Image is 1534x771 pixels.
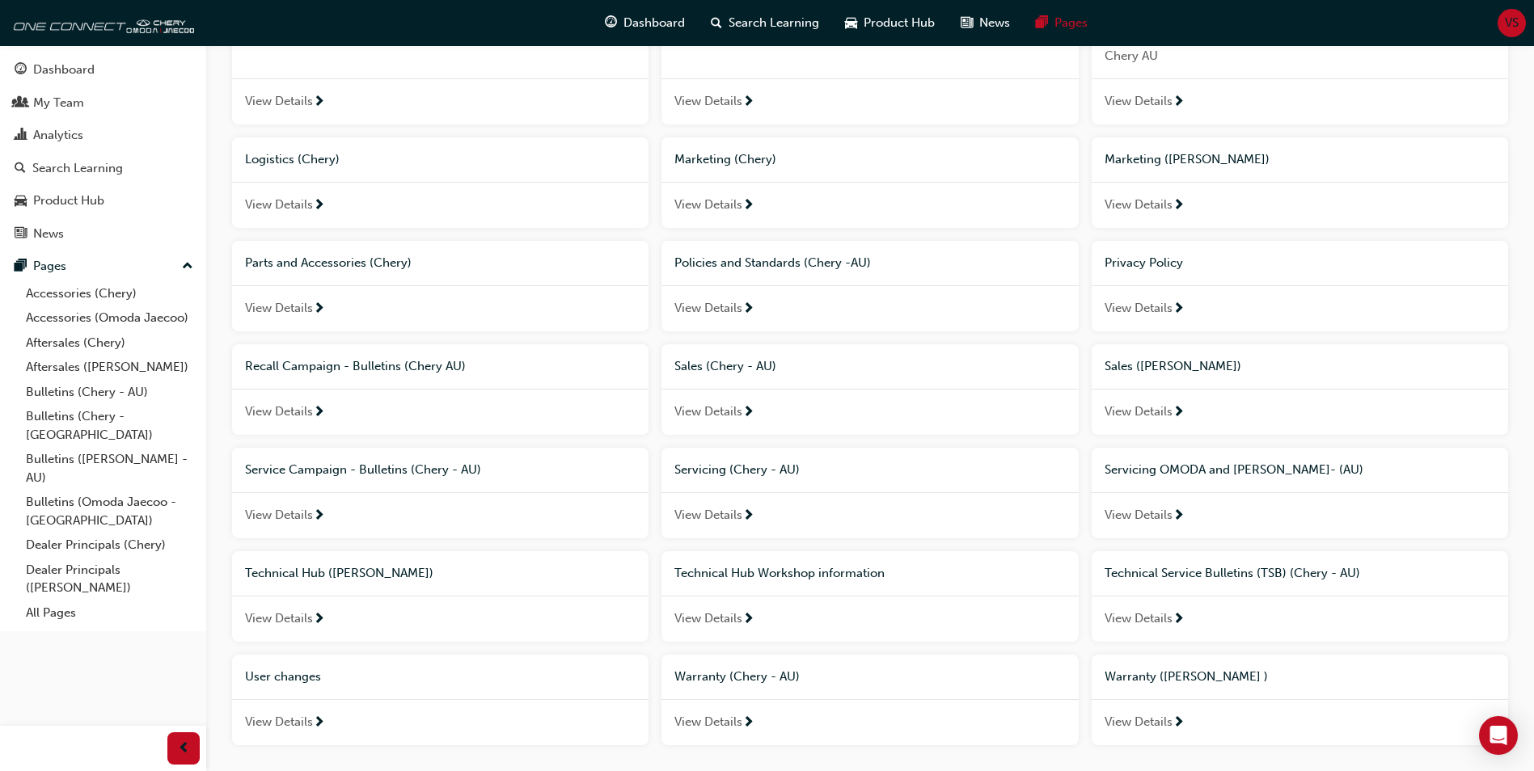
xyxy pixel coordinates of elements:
[1105,299,1173,318] span: View Details
[1105,609,1173,628] span: View Details
[15,162,26,176] span: search-icon
[1092,241,1508,331] a: Privacy PolicyView Details
[19,404,200,447] a: Bulletins (Chery - [GEOGRAPHIC_DATA])
[6,154,200,183] a: Search Learning
[674,196,742,214] span: View Details
[33,94,84,112] div: My Team
[313,199,325,213] span: next-icon
[674,566,885,580] span: Technical Hub Workshop information
[19,600,200,626] a: All Pages
[1092,655,1508,745] a: Warranty ([PERSON_NAME] )View Details
[742,95,754,110] span: next-icon
[742,613,754,627] span: next-icon
[674,713,742,731] span: View Details
[742,406,754,420] span: next-icon
[19,558,200,600] a: Dealer Principals ([PERSON_NAME])
[32,159,123,178] div: Search Learning
[674,359,776,373] span: Sales (Chery - AU)
[33,257,66,276] div: Pages
[674,152,776,166] span: Marketing (Chery)
[674,609,742,628] span: View Details
[6,55,200,85] a: Dashboard
[1105,92,1173,111] span: View Details
[33,225,64,243] div: News
[245,359,466,373] span: Recall Campaign - Bulletins (Chery AU)
[15,194,27,209] span: car-icon
[15,63,27,78] span: guage-icon
[1092,16,1508,125] a: Fluid SpecificationsChery AUView Details
[19,533,200,558] a: Dealer Principals (Chery)
[1105,506,1173,525] span: View Details
[1023,6,1101,40] a: pages-iconPages
[661,655,1078,745] a: Warranty (Chery - AU)View Details
[232,344,649,435] a: Recall Campaign - Bulletins (Chery AU)View Details
[864,14,935,32] span: Product Hub
[313,406,325,420] span: next-icon
[605,13,617,33] span: guage-icon
[1105,47,1495,65] span: Chery AU
[1173,613,1185,627] span: next-icon
[1173,509,1185,524] span: next-icon
[742,302,754,317] span: next-icon
[742,199,754,213] span: next-icon
[33,126,83,145] div: Analytics
[6,88,200,118] a: My Team
[1105,713,1173,731] span: View Details
[711,13,722,33] span: search-icon
[232,137,649,228] a: Logistics (Chery)View Details
[19,447,200,490] a: Bulletins ([PERSON_NAME] - AU)
[592,6,698,40] a: guage-iconDashboard
[1173,199,1185,213] span: next-icon
[1479,716,1518,755] div: Open Intercom Messenger
[674,506,742,525] span: View Details
[15,227,27,242] span: news-icon
[6,186,200,216] a: Product Hub
[245,669,321,684] span: User changes
[1105,462,1363,477] span: Servicing OMODA and [PERSON_NAME]- (AU)
[1054,14,1088,32] span: Pages
[33,192,104,210] div: Product Hub
[232,655,649,745] a: User changesView Details
[6,251,200,281] button: Pages
[674,669,800,684] span: Warranty (Chery - AU)
[19,355,200,380] a: Aftersales ([PERSON_NAME])
[661,551,1078,642] a: Technical Hub Workshop informationView Details
[33,61,95,79] div: Dashboard
[19,305,200,331] a: Accessories (Omoda Jaecoo)
[742,716,754,731] span: next-icon
[1498,9,1526,37] button: VS
[674,255,871,270] span: Policies and Standards (Chery -AU)
[15,128,27,143] span: chart-icon
[674,92,742,111] span: View Details
[245,566,433,580] span: Technical Hub ([PERSON_NAME])
[245,402,313,421] span: View Details
[6,52,200,251] button: DashboardMy TeamAnalyticsSearch LearningProduct HubNews
[729,14,819,32] span: Search Learning
[1505,14,1519,32] span: VS
[948,6,1023,40] a: news-iconNews
[661,448,1078,538] a: Servicing (Chery - AU)View Details
[742,509,754,524] span: next-icon
[674,299,742,318] span: View Details
[313,716,325,731] span: next-icon
[245,152,340,166] span: Logistics (Chery)
[1105,566,1360,580] span: Technical Service Bulletins (TSB) (Chery - AU)
[245,713,313,731] span: View Details
[8,6,194,39] img: oneconnect
[313,613,325,627] span: next-icon
[19,281,200,306] a: Accessories (Chery)
[1036,13,1048,33] span: pages-icon
[232,551,649,642] a: Technical Hub ([PERSON_NAME])View Details
[1092,448,1508,538] a: Servicing OMODA and [PERSON_NAME]- (AU)View Details
[961,13,973,33] span: news-icon
[661,16,1078,125] a: Fleet 2025 ([GEOGRAPHIC_DATA])View Details
[698,6,832,40] a: search-iconSearch Learning
[178,739,190,759] span: prev-icon
[1105,196,1173,214] span: View Details
[1105,255,1183,270] span: Privacy Policy
[661,137,1078,228] a: Marketing (Chery)View Details
[232,16,649,125] a: Fleet ([PERSON_NAME]) - 2025View Details
[15,96,27,111] span: people-icon
[245,299,313,318] span: View Details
